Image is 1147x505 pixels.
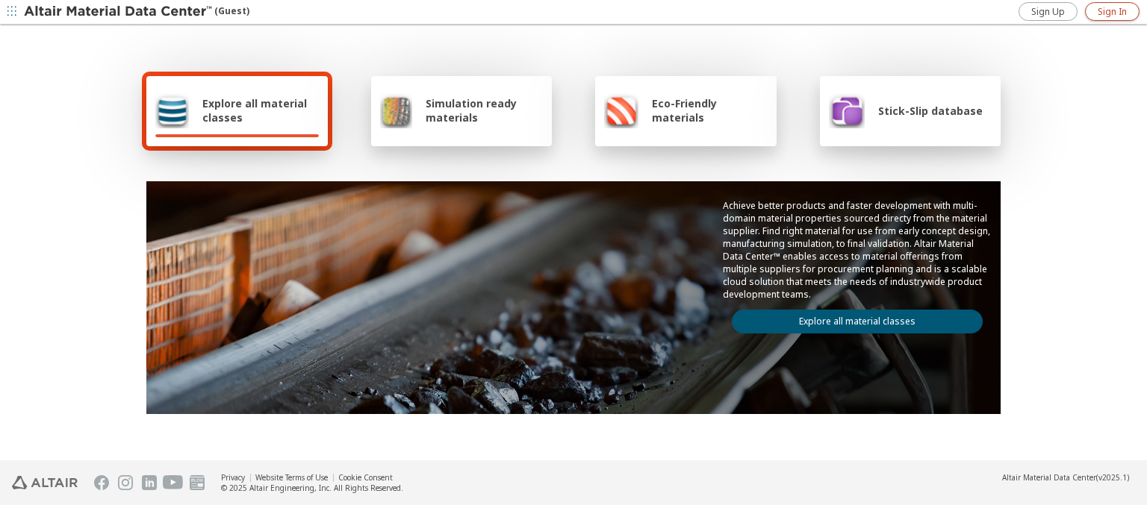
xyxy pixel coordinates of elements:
span: Altair Material Data Center [1002,472,1096,483]
span: Simulation ready materials [426,96,543,125]
img: Altair Engineering [12,476,78,489]
div: (v2025.1) [1002,472,1129,483]
span: Sign Up [1031,6,1065,18]
p: Achieve better products and faster development with multi-domain material properties sourced dire... [723,199,992,301]
span: Stick-Slip database [878,104,983,118]
img: Eco-Friendly materials [604,92,638,128]
a: Privacy [221,472,245,483]
span: Sign In [1098,6,1127,18]
a: Cookie Consent [338,472,393,483]
div: (Guest) [24,4,249,19]
div: © 2025 Altair Engineering, Inc. All Rights Reserved. [221,483,403,493]
img: Simulation ready materials [380,92,412,128]
span: Eco-Friendly materials [652,96,767,125]
a: Explore all material classes [732,310,983,333]
a: Sign Up [1019,2,1078,21]
img: Stick-Slip database [829,92,865,128]
img: Altair Material Data Center [24,4,214,19]
a: Website Terms of Use [255,472,328,483]
img: Explore all material classes [155,92,189,128]
a: Sign In [1085,2,1140,21]
span: Explore all material classes [202,96,319,125]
